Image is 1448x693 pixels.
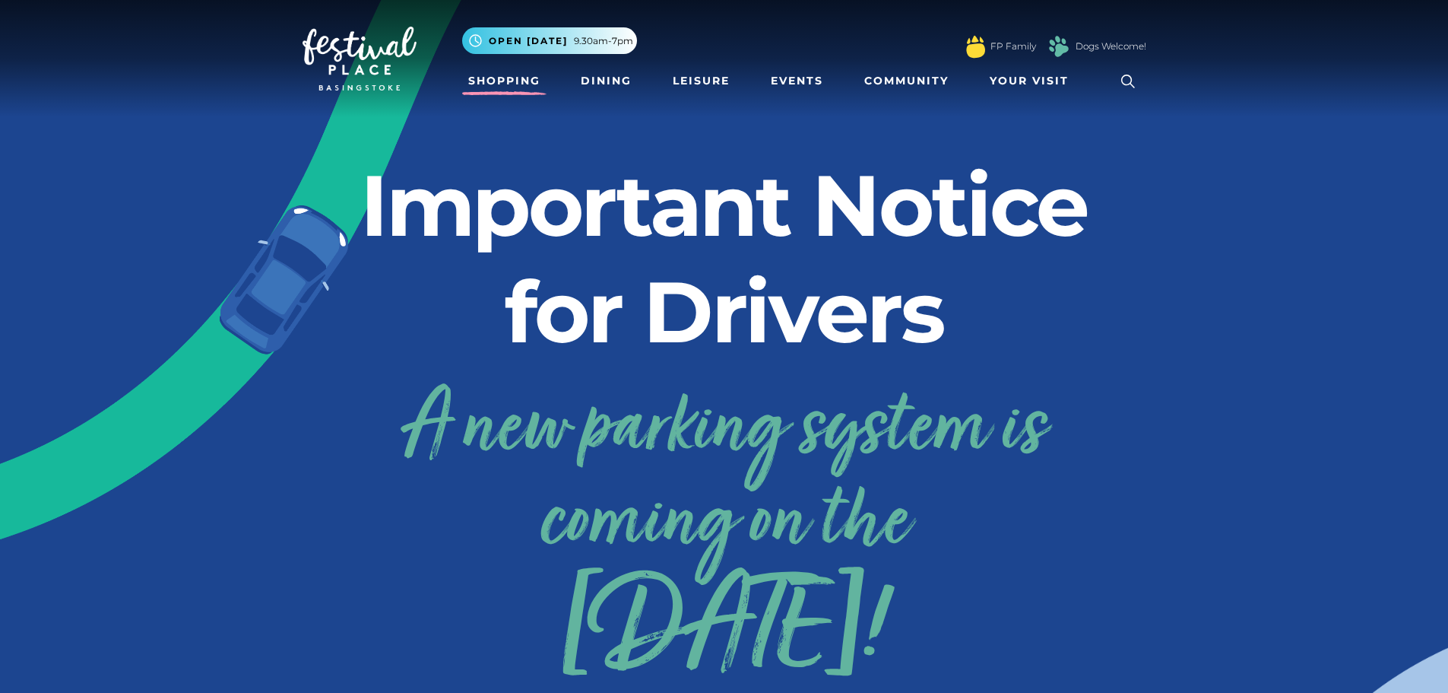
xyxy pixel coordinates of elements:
button: Open [DATE] 9.30am-7pm [462,27,637,54]
a: FP Family [990,40,1036,53]
a: Dogs Welcome! [1076,40,1146,53]
a: Your Visit [984,67,1082,95]
a: Shopping [462,67,547,95]
img: Festival Place Logo [303,27,417,91]
a: Events [765,67,829,95]
a: Dining [575,67,638,95]
span: 9.30am-7pm [574,34,633,48]
span: Your Visit [990,73,1069,89]
a: Community [858,67,955,95]
span: Open [DATE] [489,34,568,48]
h2: Important Notice for Drivers [303,152,1146,365]
a: Leisure [667,67,736,95]
span: [DATE]! [303,591,1146,676]
a: A new parking system is coming on the[DATE]! [303,370,1146,676]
